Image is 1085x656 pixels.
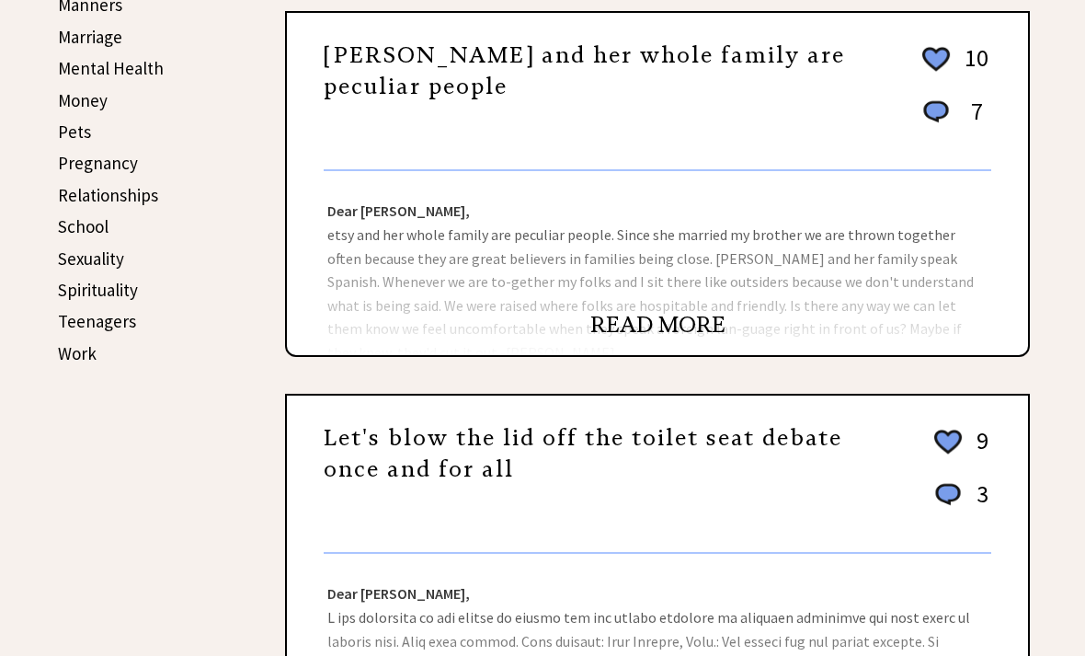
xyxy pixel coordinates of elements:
[931,480,965,510] img: message_round%201.png
[931,426,965,458] img: heart_outline%202.png
[955,42,989,94] td: 10
[58,89,108,111] a: Money
[58,57,164,79] a: Mental Health
[967,425,989,477] td: 9
[58,26,122,48] a: Marriage
[324,41,845,100] a: [PERSON_NAME] and her whole family are peculiar people
[324,424,842,483] a: Let's blow the lid off the toilet seat debate once and for all
[327,201,470,220] strong: Dear [PERSON_NAME],
[58,215,108,237] a: School
[58,342,97,364] a: Work
[955,96,989,144] td: 7
[919,43,953,75] img: heart_outline%202.png
[919,98,953,127] img: message_round%201.png
[58,184,158,206] a: Relationships
[327,584,470,603] strong: Dear [PERSON_NAME],
[58,310,136,332] a: Teenagers
[58,152,138,174] a: Pregnancy
[590,311,725,339] a: READ MORE
[58,121,91,143] a: Pets
[58,247,124,270] a: Sexuality
[967,478,989,527] td: 3
[58,279,138,301] a: Spirituality
[287,171,1028,355] div: etsy and her whole family are peculiar people. Since she married my brother we are thrown togethe...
